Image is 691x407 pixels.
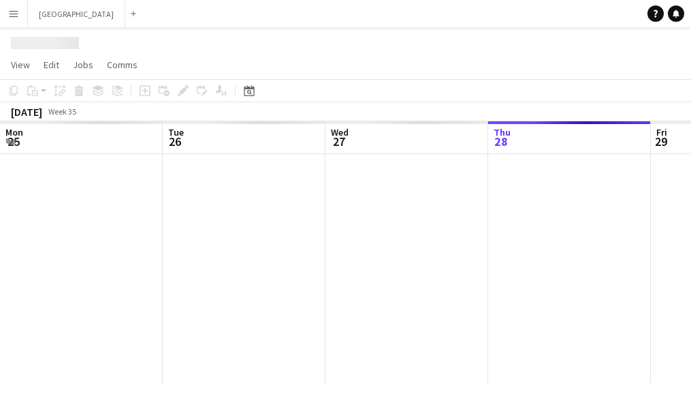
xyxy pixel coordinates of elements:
span: 28 [492,134,511,149]
div: [DATE] [11,105,42,119]
span: Jobs [73,59,93,71]
span: 27 [329,134,349,149]
span: Week 35 [45,106,79,117]
span: View [11,59,30,71]
span: 26 [166,134,184,149]
button: [GEOGRAPHIC_DATA] [28,1,125,27]
span: Mon [5,126,23,138]
a: Jobs [67,56,99,74]
span: Fri [656,126,667,138]
a: Comms [101,56,143,74]
span: Tue [168,126,184,138]
span: Comms [107,59,138,71]
span: Thu [494,126,511,138]
span: 25 [3,134,23,149]
a: Edit [38,56,65,74]
a: View [5,56,35,74]
span: Wed [331,126,349,138]
span: Edit [44,59,59,71]
span: 29 [654,134,667,149]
